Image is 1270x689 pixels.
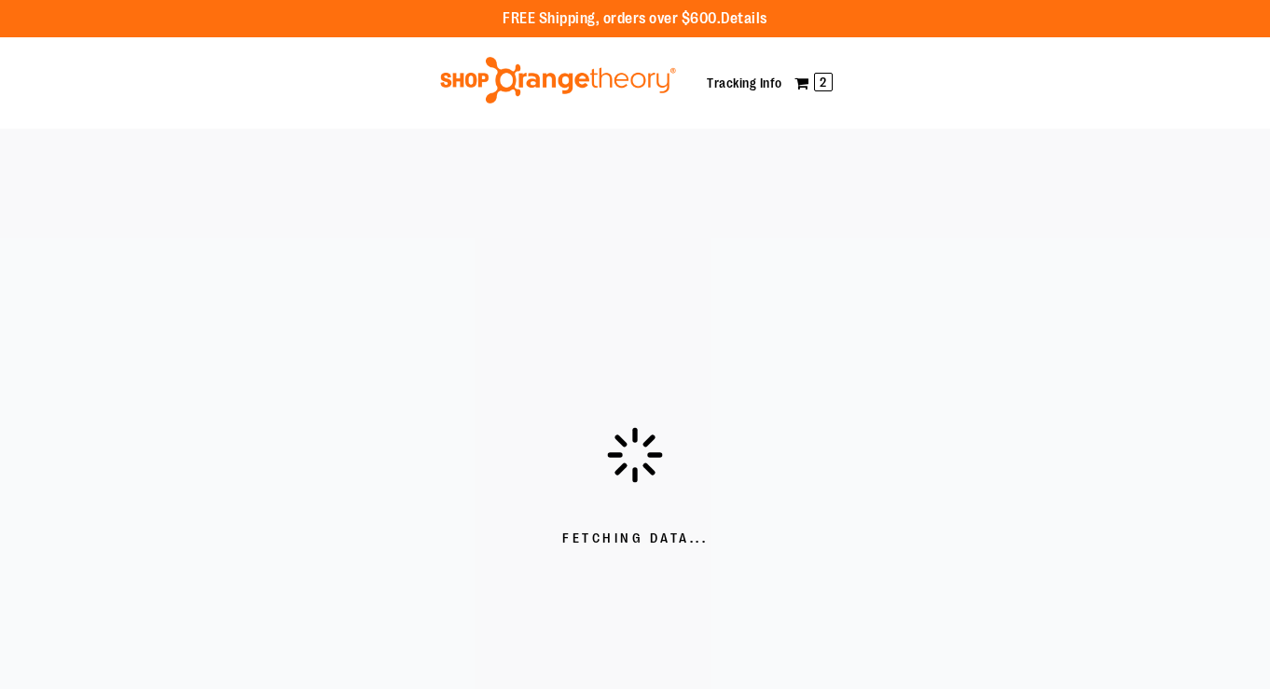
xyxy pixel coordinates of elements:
span: 2 [814,73,833,91]
a: Details [721,10,767,27]
a: Tracking Info [707,76,782,90]
p: FREE Shipping, orders over $600. [503,8,767,30]
span: Fetching Data... [562,530,708,548]
img: Shop Orangetheory [437,57,679,103]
